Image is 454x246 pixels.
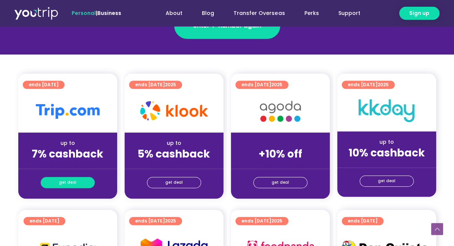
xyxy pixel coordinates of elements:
[342,81,395,89] a: ends [DATE]2025
[253,177,307,188] a: get deal
[165,81,176,88] span: 2025
[24,161,111,169] div: (for stays only)
[294,6,328,20] a: Perks
[135,217,176,225] span: ends [DATE]
[156,6,192,20] a: About
[23,81,65,89] a: ends [DATE]
[129,217,182,225] a: ends [DATE]2025
[399,7,439,20] a: Sign up
[378,81,389,88] span: 2025
[24,217,65,225] a: ends [DATE]
[97,9,121,17] a: Business
[271,218,282,224] span: 2025
[131,161,217,169] div: (for stays only)
[224,6,294,20] a: Transfer Overseas
[343,138,430,146] div: up to
[29,217,59,225] span: ends [DATE]
[348,217,378,225] span: ends [DATE]
[348,81,389,89] span: ends [DATE]
[271,81,282,88] span: 2025
[378,176,395,186] span: get deal
[32,147,103,161] strong: 7% cashback
[343,160,430,168] div: (for stays only)
[241,217,282,225] span: ends [DATE]
[235,81,288,89] a: ends [DATE]2025
[41,177,95,188] a: get deal
[241,81,282,89] span: ends [DATE]
[273,139,287,147] span: up to
[192,6,224,20] a: Blog
[409,9,429,17] span: Sign up
[29,81,59,89] span: ends [DATE]
[360,175,414,187] a: get deal
[235,217,288,225] a: ends [DATE]2025
[72,9,96,17] span: Personal
[348,146,425,160] strong: 10% cashback
[24,139,111,147] div: up to
[72,9,121,17] span: |
[135,81,176,89] span: ends [DATE]
[342,217,383,225] a: ends [DATE]
[147,177,201,188] a: get deal
[129,81,182,89] a: ends [DATE]2025
[138,147,210,161] strong: 5% cashback
[328,6,370,20] a: Support
[141,6,370,20] nav: Menu
[59,177,76,188] span: get deal
[165,177,183,188] span: get deal
[131,139,217,147] div: up to
[259,147,302,161] strong: +10% off
[237,161,324,169] div: (for stays only)
[165,218,176,224] span: 2025
[272,177,289,188] span: get deal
